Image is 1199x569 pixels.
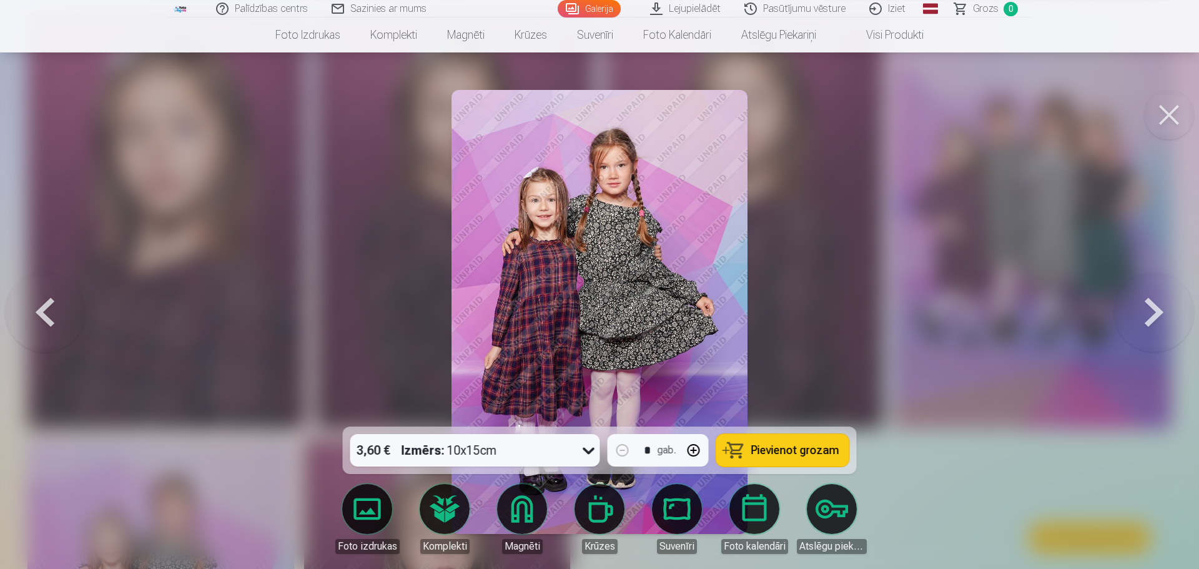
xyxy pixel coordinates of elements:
div: gab. [658,443,676,458]
div: Foto izdrukas [335,539,400,554]
a: Atslēgu piekariņi [726,17,831,52]
div: Magnēti [502,539,543,554]
div: Foto kalendāri [721,539,788,554]
a: Komplekti [355,17,432,52]
img: /fa1 [174,5,187,12]
span: 0 [1004,2,1018,16]
a: Krūzes [500,17,562,52]
div: Krūzes [582,539,618,554]
a: Foto kalendāri [719,484,789,554]
a: Suvenīri [642,484,712,554]
a: Suvenīri [562,17,628,52]
button: Pievienot grozam [716,434,849,467]
span: Pievienot grozam [751,445,839,456]
a: Atslēgu piekariņi [797,484,867,554]
strong: Izmērs : [402,442,445,459]
a: Foto izdrukas [260,17,355,52]
div: Komplekti [420,539,470,554]
div: 3,60 € [350,434,397,467]
div: 10x15cm [402,434,497,467]
div: Atslēgu piekariņi [797,539,867,554]
a: Magnēti [487,484,557,554]
a: Krūzes [565,484,634,554]
a: Visi produkti [831,17,939,52]
span: Grozs [973,1,999,16]
a: Magnēti [432,17,500,52]
div: Suvenīri [657,539,697,554]
a: Foto kalendāri [628,17,726,52]
a: Foto izdrukas [332,484,402,554]
a: Komplekti [410,484,480,554]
